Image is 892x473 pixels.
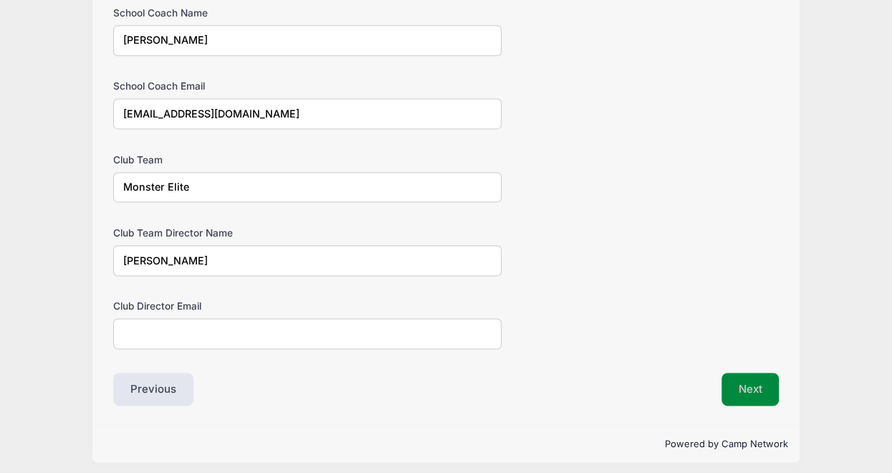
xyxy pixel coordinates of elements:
[113,6,335,20] label: School Coach Name
[113,79,335,93] label: School Coach Email
[721,373,780,406] button: Next
[104,436,788,451] p: Powered by Camp Network
[113,373,193,406] button: Previous
[113,153,335,167] label: Club Team
[113,226,335,240] label: Club Team Director Name
[113,299,335,313] label: Club Director Email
